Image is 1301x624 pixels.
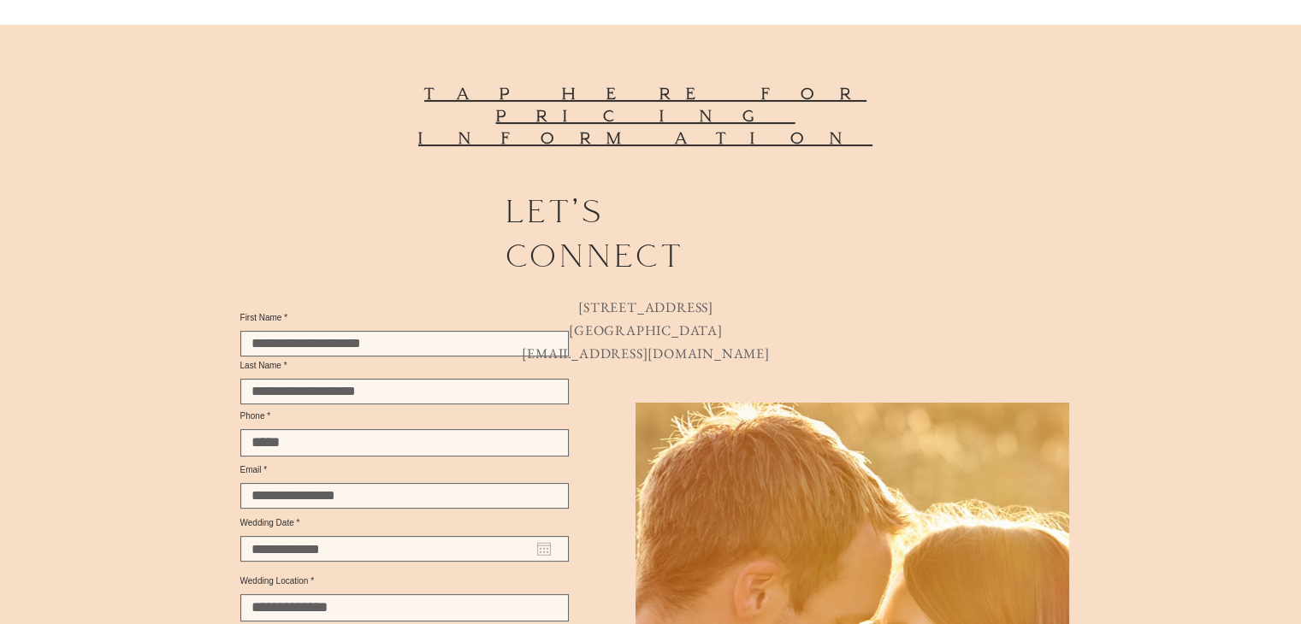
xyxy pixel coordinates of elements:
label: Phone [240,412,569,421]
button: Open calendar [537,542,551,556]
span: let's connect [506,191,684,275]
span: [STREET_ADDRESS] [578,298,713,316]
label: Wedding Date [240,519,569,527]
a: tap here for pricing information [418,82,872,149]
span: [GEOGRAPHIC_DATA] [569,321,723,339]
label: Email [240,466,569,474]
a: [EMAIL_ADDRESS][DOMAIN_NAME] [522,344,769,362]
label: Wedding Location [240,577,569,586]
span: tap here for pricing information [418,84,872,148]
label: First Name [240,314,569,322]
label: Last Name [240,362,569,370]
